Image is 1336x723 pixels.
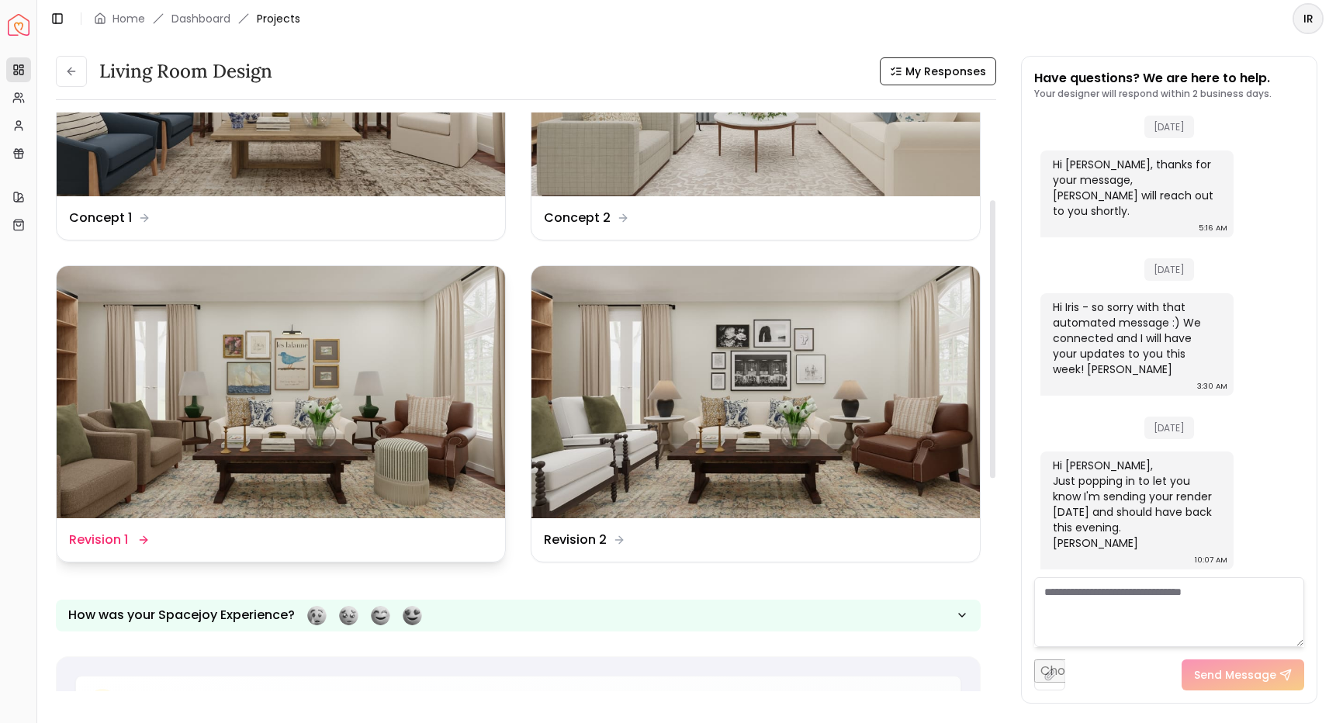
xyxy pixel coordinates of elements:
div: 10:07 AM [1195,552,1227,568]
span: [DATE] [1144,116,1194,138]
h3: Living Room Design [99,59,272,84]
a: Dashboard [171,11,230,26]
span: [DATE] [1144,417,1194,439]
dd: Concept 1 [69,209,132,227]
a: Revision 1Revision 1 [56,265,506,562]
dd: Revision 1 [69,531,128,549]
dd: Concept 2 [544,209,611,227]
button: My Responses [880,57,996,85]
nav: breadcrumb [94,11,300,26]
span: IR [1294,5,1322,33]
p: How was your Spacejoy Experience? [68,606,295,624]
span: [DATE] [1144,258,1194,281]
a: Revision 2Revision 2 [531,265,981,562]
img: Revision 2 [531,266,980,518]
button: How was your Spacejoy Experience?Feeling terribleFeeling badFeeling goodFeeling awesome [56,600,981,631]
button: IR [1293,3,1324,34]
a: Spacejoy [8,14,29,36]
a: Home [112,11,145,26]
img: Revision 1 [57,266,505,518]
div: Hi [PERSON_NAME], Just popping in to let you know I'm sending your render [DATE] and should have ... [1053,458,1218,551]
span: My Responses [905,64,986,79]
span: Projects [257,11,300,26]
div: Hi [PERSON_NAME], thanks for your message, [PERSON_NAME] will reach out to you shortly. [1053,157,1218,219]
div: Hi Iris - so sorry with that automated message :) We connected and I will have your updates to yo... [1053,299,1218,377]
p: Have questions? We are here to help. [1034,69,1272,88]
dd: Revision 2 [544,531,607,549]
img: Spacejoy Logo [8,14,29,36]
div: 3:30 AM [1197,379,1227,394]
div: 5:16 AM [1199,220,1227,236]
p: Your designer will respond within 2 business days. [1034,88,1272,100]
